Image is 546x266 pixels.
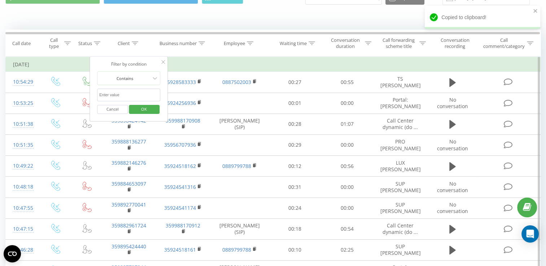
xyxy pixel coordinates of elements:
[383,222,418,235] span: Call Center dynamic (do ...
[164,204,196,211] a: 35924541174
[112,201,146,208] a: 359892770041
[280,40,307,46] div: Waiting time
[164,79,196,85] a: 35928583333
[13,243,32,257] div: 10:46:28
[533,8,538,15] button: close
[373,198,427,218] td: SUP [PERSON_NAME]
[97,105,128,114] button: Cancel
[269,134,321,155] td: 00:29
[112,138,146,145] a: 359888136277
[269,114,321,134] td: 00:28
[269,93,321,114] td: 00:01
[425,6,540,29] div: Copied to clipboard!
[269,177,321,198] td: 00:31
[321,93,373,114] td: 00:00
[166,222,200,229] a: 359988170912
[164,183,196,190] a: 35924541316
[13,201,32,215] div: 10:47:55
[269,239,321,260] td: 00:10
[112,159,146,166] a: 359882146276
[97,89,161,101] input: Enter value
[373,93,427,114] td: Portal: [PERSON_NAME]
[321,239,373,260] td: 02:25
[134,103,154,115] span: OK
[13,222,32,236] div: 10:47:15
[321,177,373,198] td: 00:00
[269,72,321,93] td: 00:27
[222,163,251,169] a: 0889799788
[321,198,373,218] td: 00:00
[327,37,363,49] div: Conversation duration
[321,156,373,177] td: 00:56
[269,198,321,218] td: 00:24
[383,117,418,130] span: Call Center dynamic (do ...
[521,225,539,243] div: Open Intercom Messenger
[321,218,373,239] td: 00:54
[222,79,251,85] a: 0887502003
[129,105,160,114] button: OK
[437,138,468,151] span: No conversation
[380,37,418,49] div: Call forwarding scheme title
[13,159,32,173] div: 10:49:22
[13,75,32,89] div: 10:54:29
[118,40,130,46] div: Client
[112,180,146,187] a: 359884653097
[13,180,32,194] div: 10:48:18
[112,222,146,229] a: 359882961724
[321,134,373,155] td: 00:00
[164,99,196,106] a: 35924256936
[160,40,197,46] div: Business number
[224,40,245,46] div: Employee
[164,163,196,169] a: 35924518162
[166,117,200,124] a: 359988170908
[321,114,373,134] td: 01:07
[437,201,468,214] span: No conversation
[373,239,427,260] td: SUP [PERSON_NAME]
[164,141,196,148] a: 35956707936
[164,246,196,253] a: 35924518161
[210,218,269,239] td: [PERSON_NAME] (SIP)
[269,156,321,177] td: 00:12
[4,245,21,262] button: Open CMP widget
[373,72,427,93] td: TS [PERSON_NAME]
[45,37,62,49] div: Call type
[12,40,31,46] div: Call date
[13,117,32,131] div: 10:51:38
[321,72,373,93] td: 00:55
[434,37,476,49] div: Conversation recording
[437,96,468,110] span: No conversation
[6,57,541,72] td: [DATE]
[437,180,468,194] span: No conversation
[373,156,427,177] td: LUX [PERSON_NAME]
[210,114,269,134] td: [PERSON_NAME] (SIP)
[269,218,321,239] td: 00:18
[373,134,427,155] td: PRO [PERSON_NAME]
[78,40,92,46] div: Status
[13,138,32,152] div: 10:51:35
[483,37,525,49] div: Call comment/category
[13,96,32,110] div: 10:53:25
[373,177,427,198] td: SUP [PERSON_NAME]
[222,246,251,253] a: 0889799788
[112,243,146,250] a: 359895424440
[97,61,161,68] div: Filter by condition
